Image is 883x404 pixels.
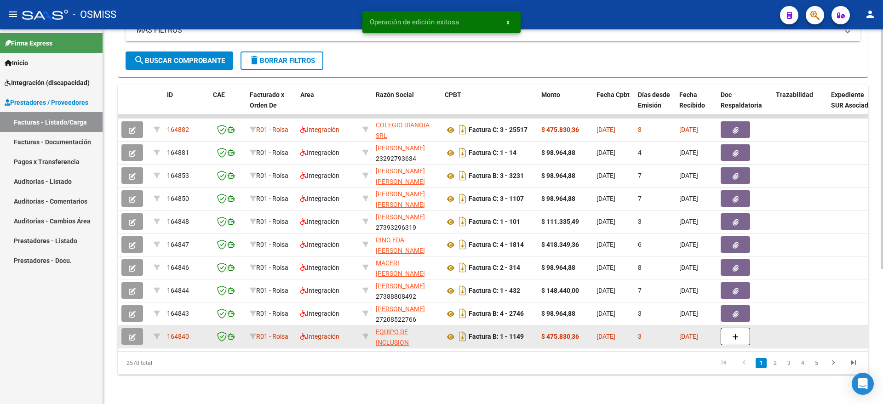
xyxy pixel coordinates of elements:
[638,149,642,156] span: 4
[638,241,642,248] span: 6
[457,191,469,206] i: Descargar documento
[596,91,630,98] span: Fecha Cpbt
[376,281,437,300] div: 27388808492
[541,172,575,179] strong: $ 98.964,88
[256,149,288,156] span: R01 - Roisa
[469,287,520,295] strong: Factura C: 1 - 432
[7,9,18,20] mat-icon: menu
[756,358,767,368] a: 1
[370,17,459,27] span: Operación de edición exitosa
[457,168,469,183] i: Descargar documento
[167,126,189,133] span: 164882
[256,126,288,133] span: R01 - Roisa
[167,91,173,98] span: ID
[768,355,782,371] li: page 2
[469,333,524,341] strong: Factura B: 1 - 1149
[213,91,225,98] span: CAE
[596,287,615,294] span: [DATE]
[469,264,520,272] strong: Factura C: 2 - 314
[376,282,425,290] span: [PERSON_NAME]
[300,241,339,248] span: Integración
[634,85,676,125] datatable-header-cell: Días desde Emisión
[118,352,266,375] div: 2570 total
[596,264,615,271] span: [DATE]
[721,91,762,109] span: Doc Respaldatoria
[376,236,425,254] span: PINO EDA [PERSON_NAME]
[596,218,615,225] span: [DATE]
[638,287,642,294] span: 7
[376,143,437,162] div: 23292793634
[376,189,437,208] div: 27292981371
[457,145,469,160] i: Descargar documento
[300,195,339,202] span: Integración
[469,241,524,249] strong: Factura C: 4 - 1814
[679,172,698,179] span: [DATE]
[797,358,808,368] a: 4
[541,218,579,225] strong: $ 111.335,49
[300,333,339,340] span: Integración
[827,85,878,125] datatable-header-cell: Expediente SUR Asociado
[796,355,809,371] li: page 4
[596,149,615,156] span: [DATE]
[541,149,575,156] strong: $ 98.964,88
[499,14,517,30] button: x
[376,121,430,139] span: COLEGIO DIANOIA SRL
[249,57,315,65] span: Borrar Filtros
[376,91,414,98] span: Razón Social
[676,85,717,125] datatable-header-cell: Fecha Recibido
[441,85,538,125] datatable-header-cell: CPBT
[679,195,698,202] span: [DATE]
[256,241,288,248] span: R01 - Roisa
[638,172,642,179] span: 7
[679,218,698,225] span: [DATE]
[541,126,579,133] strong: $ 475.830,36
[167,195,189,202] span: 164850
[256,172,288,179] span: R01 - Roisa
[776,91,813,98] span: Trazabilidad
[167,149,189,156] span: 164881
[541,333,579,340] strong: $ 475.830,36
[541,310,575,317] strong: $ 98.964,88
[376,213,425,221] span: [PERSON_NAME]
[241,51,323,70] button: Borrar Filtros
[457,283,469,298] i: Descargar documento
[134,57,225,65] span: Buscar Comprobante
[538,85,593,125] datatable-header-cell: Monto
[845,358,862,368] a: go to last page
[715,358,733,368] a: go to first page
[376,305,425,313] span: [PERSON_NAME]
[469,310,524,318] strong: Factura B: 4 - 2746
[137,25,838,35] mat-panel-title: MAS FILTROS
[376,304,437,323] div: 27208522766
[638,91,670,109] span: Días desde Emisión
[679,310,698,317] span: [DATE]
[735,358,753,368] a: go to previous page
[5,78,90,88] span: Integración (discapacidad)
[772,85,827,125] datatable-header-cell: Trazabilidad
[300,310,339,317] span: Integración
[376,212,437,231] div: 27393296319
[376,328,436,367] span: EQUIPO DE INCLUSION CRECIENDO JUNTOS S.R.L.
[300,264,339,271] span: Integración
[167,218,189,225] span: 164848
[717,85,772,125] datatable-header-cell: Doc Respaldatoria
[596,241,615,248] span: [DATE]
[300,149,339,156] span: Integración
[541,264,575,271] strong: $ 98.964,88
[593,85,634,125] datatable-header-cell: Fecha Cpbt
[469,218,520,226] strong: Factura C: 1 - 101
[541,287,579,294] strong: $ 148.440,00
[679,91,705,109] span: Fecha Recibido
[300,91,314,98] span: Area
[126,51,233,70] button: Buscar Comprobante
[679,264,698,271] span: [DATE]
[754,355,768,371] li: page 1
[679,149,698,156] span: [DATE]
[596,310,615,317] span: [DATE]
[457,329,469,344] i: Descargar documento
[134,55,145,66] mat-icon: search
[256,195,288,202] span: R01 - Roisa
[852,373,874,395] div: Open Intercom Messenger
[541,91,560,98] span: Monto
[73,5,116,25] span: - OSMISS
